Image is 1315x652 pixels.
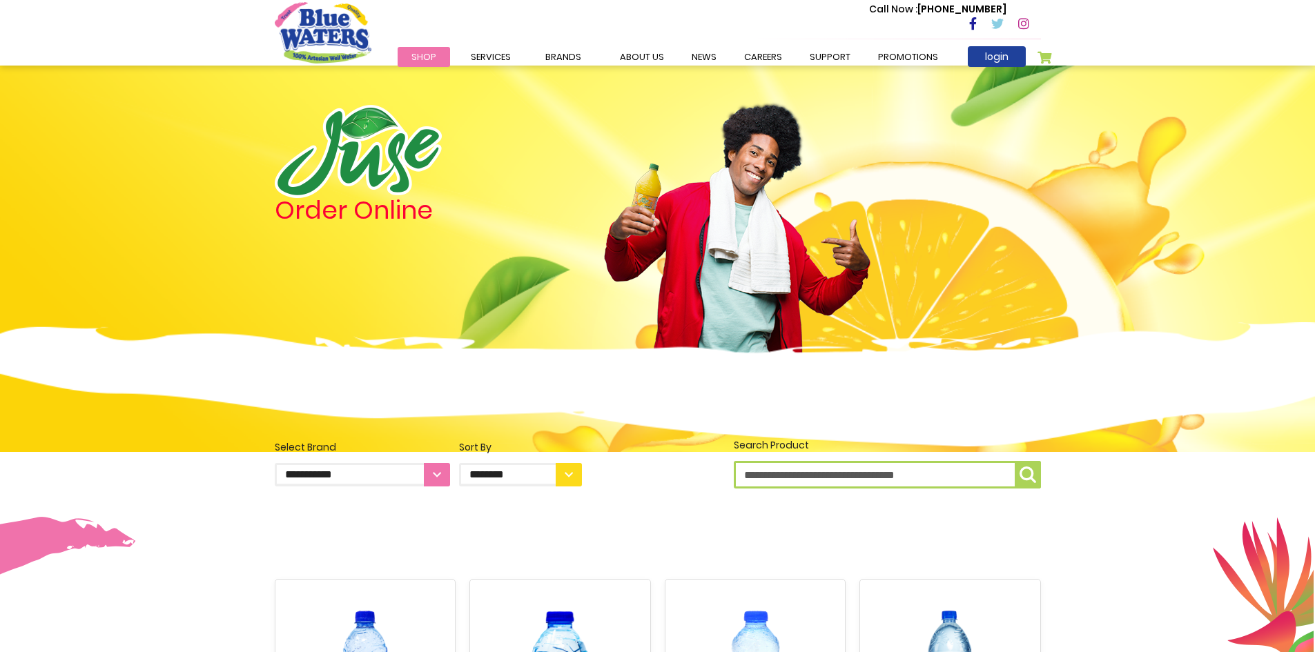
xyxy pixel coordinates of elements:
span: Brands [545,50,581,63]
a: support [796,47,864,67]
a: Shop [398,47,450,67]
a: about us [606,47,678,67]
h4: Order Online [275,198,582,223]
a: Promotions [864,47,952,67]
select: Select Brand [275,463,450,486]
label: Search Product [734,438,1041,488]
a: store logo [275,2,371,63]
a: Services [457,47,525,67]
label: Select Brand [275,440,450,486]
div: Sort By [459,440,582,455]
span: Services [471,50,511,63]
button: Search Product [1015,461,1041,488]
a: login [968,46,1026,67]
a: careers [730,47,796,67]
input: Search Product [734,461,1041,488]
img: man.png [603,79,872,375]
span: Call Now : [869,2,917,16]
span: Shop [411,50,436,63]
select: Sort By [459,463,582,486]
img: search-icon.png [1020,466,1036,483]
p: [PHONE_NUMBER] [869,2,1006,17]
a: Brands [532,47,595,67]
img: logo [275,105,442,198]
a: News [678,47,730,67]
